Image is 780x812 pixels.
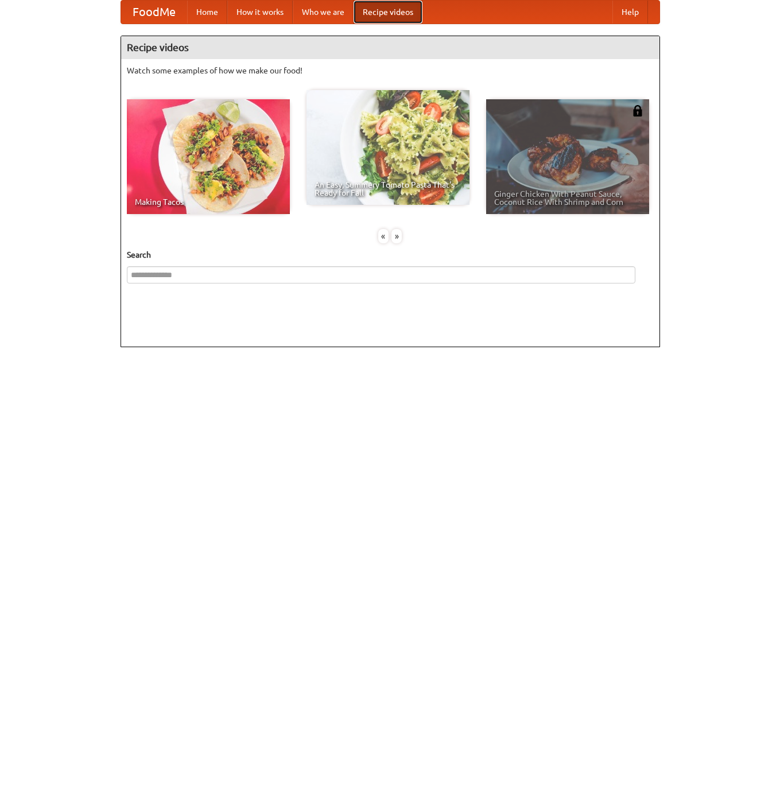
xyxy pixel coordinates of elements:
h5: Search [127,249,654,261]
img: 483408.png [632,105,643,116]
a: How it works [227,1,293,24]
a: Making Tacos [127,99,290,214]
a: Help [612,1,648,24]
p: Watch some examples of how we make our food! [127,65,654,76]
span: An Easy, Summery Tomato Pasta That's Ready for Fall [315,181,461,197]
a: Recipe videos [354,1,422,24]
div: « [378,229,389,243]
div: » [391,229,402,243]
a: Home [187,1,227,24]
span: Making Tacos [135,198,282,206]
h4: Recipe videos [121,36,659,59]
a: FoodMe [121,1,187,24]
a: An Easy, Summery Tomato Pasta That's Ready for Fall [306,90,469,205]
a: Who we are [293,1,354,24]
